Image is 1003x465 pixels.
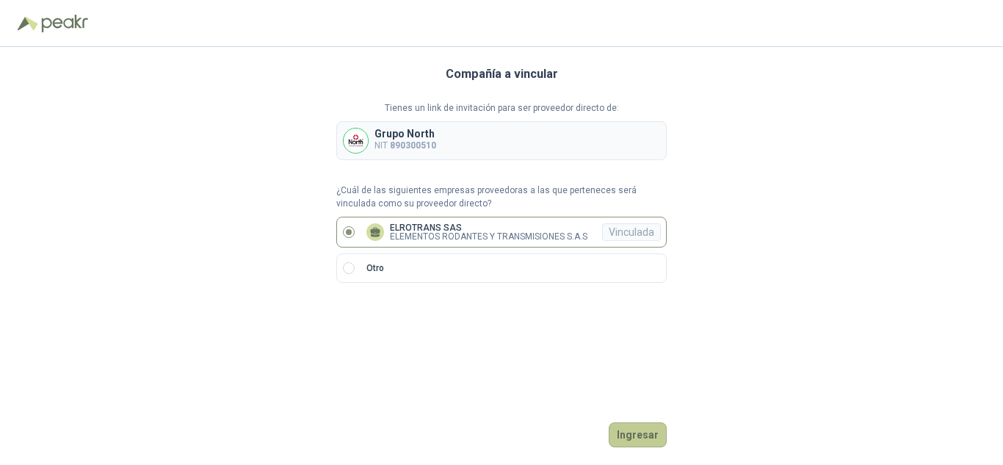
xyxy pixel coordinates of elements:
[336,101,667,115] p: Tienes un link de invitación para ser proveedor directo de:
[344,129,368,153] img: Company Logo
[602,223,661,241] div: Vinculada
[446,65,558,84] h3: Compañía a vincular
[18,16,38,31] img: Logo
[366,262,384,275] p: Otro
[390,232,587,241] p: ELEMENTOS RODANTES Y TRANSMISIONES S.A.S
[41,15,88,32] img: Peakr
[374,139,436,153] p: NIT
[336,184,667,212] p: ¿Cuál de las siguientes empresas proveedoras a las que perteneces será vinculada como su proveedo...
[390,140,436,151] b: 890300510
[609,422,667,447] button: Ingresar
[374,129,436,139] p: Grupo North
[390,223,587,232] p: ELROTRANS SAS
